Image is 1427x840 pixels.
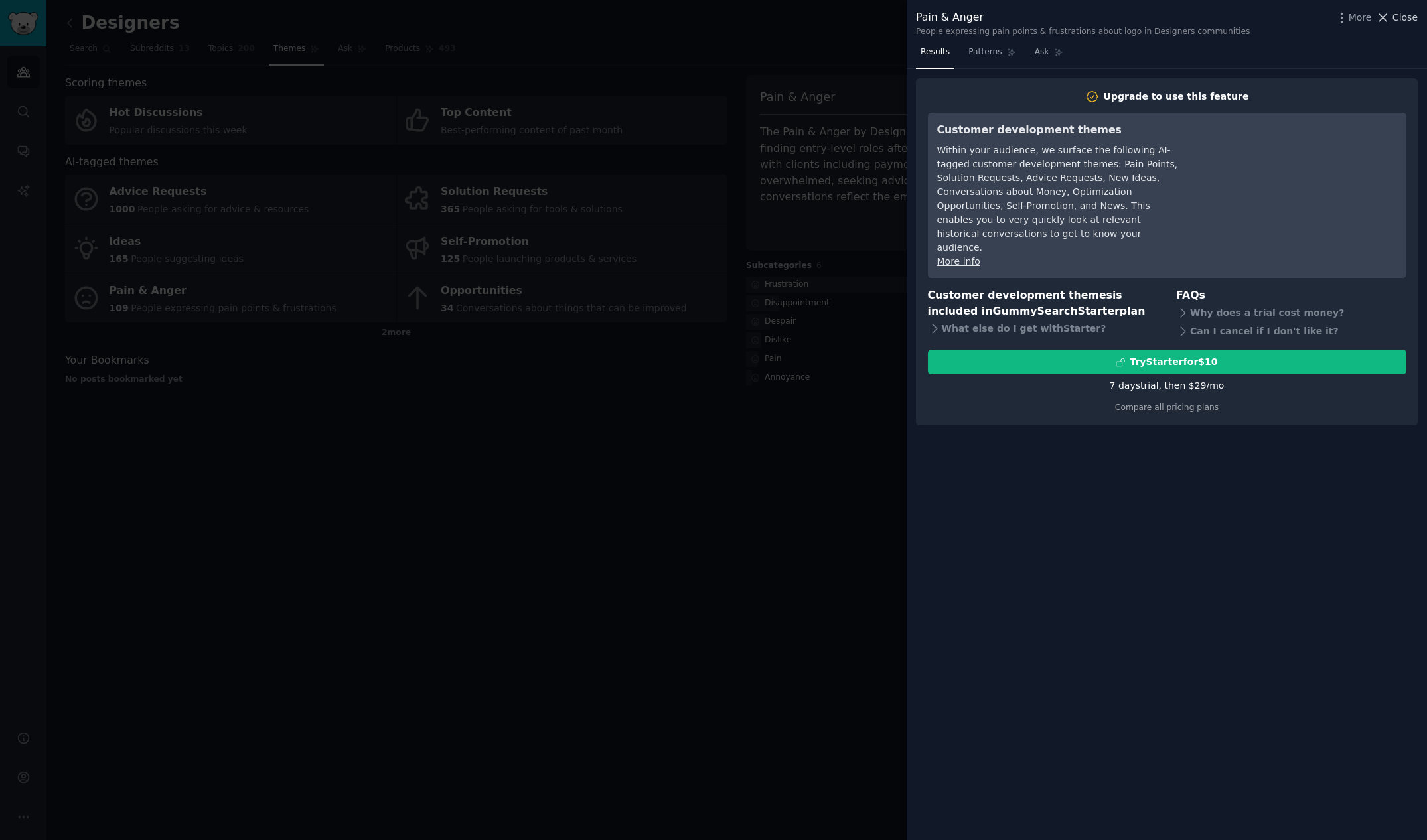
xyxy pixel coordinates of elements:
h3: FAQs [1176,287,1406,304]
h3: Customer development themes [937,122,1179,139]
a: More info [937,256,980,267]
div: Can I cancel if I don't like it? [1176,322,1406,340]
button: Close [1376,11,1418,25]
div: Upgrade to use this feature [1104,90,1249,104]
span: Results [921,46,950,58]
a: Patterns [964,42,1020,69]
button: TryStarterfor$10 [928,350,1406,374]
span: More [1349,11,1372,25]
div: Within your audience, we surface the following AI-tagged customer development themes: Pain Points... [937,143,1179,255]
div: Why does a trial cost money? [1176,303,1406,322]
iframe: YouTube video player [1198,122,1397,222]
a: Results [916,42,954,69]
span: GummySearch Starter [992,305,1119,317]
span: Ask [1035,46,1049,58]
a: Ask [1030,42,1068,69]
button: More [1335,11,1372,25]
div: 7 days trial, then $ 29 /mo [1110,379,1225,393]
span: Patterns [968,46,1002,58]
div: Pain & Anger [916,9,1250,26]
a: Compare all pricing plans [1115,403,1219,412]
div: People expressing pain points & frustrations about logo in Designers communities [916,26,1250,38]
div: Try Starter for $10 [1130,355,1217,369]
h3: Customer development themes is included in plan [928,287,1158,320]
span: Close [1392,11,1418,25]
div: What else do I get with Starter ? [928,320,1158,338]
